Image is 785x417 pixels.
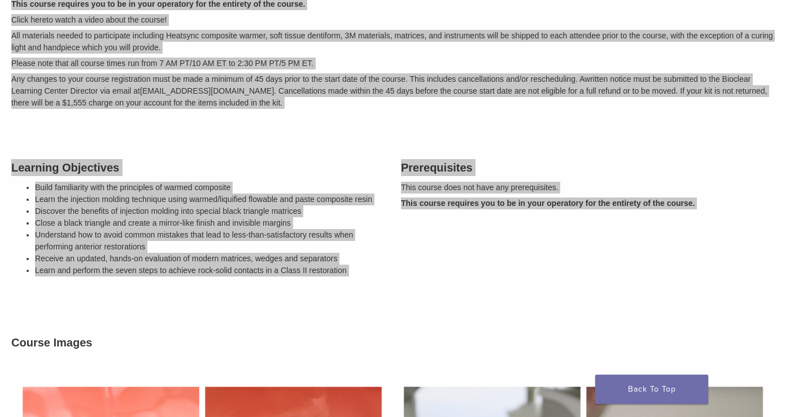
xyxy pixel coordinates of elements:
li: Build familiarity with the principles of warmed composite [35,182,384,194]
span: Any changes to your course registration must be made a minimum of 45 days prior to the start date... [11,74,585,84]
p: Please note that all course times run from 7 AM PT/10 AM ET to 2:30 PM PT/5 PM ET. [11,58,774,69]
li: Understand how to avoid common mistakes that lead to less-than-satisfactory results when performi... [35,229,384,253]
p: to watch a video about the course! [11,14,774,26]
li: Learn the injection molding technique using warmed/liquified flowable and paste composite resin [35,194,384,205]
li: Receive an updated, hands-on evaluation of modern matrices, wedges and separators [35,253,384,265]
em: written notice must be submitted to the Bioclear Learning Center Director via email at [EMAIL_ADD... [11,74,767,107]
a: Back To Top [595,375,708,404]
h3: Course Images [11,334,774,351]
h3: Prerequisites [401,159,774,176]
li: Learn and perform the seven steps to achieve rock-solid contacts in a Class II restoration [35,265,384,276]
p: This course does not have any prerequisites. [401,182,774,194]
li: Discover the benefits of injection molding into special black triangle matrices [35,205,384,217]
li: Close a black triangle and create a mirror-like finish and invisible margins [35,217,384,229]
h3: Learning Objectives [11,159,384,176]
a: Click here [11,15,46,24]
strong: This course requires you to be in your operatory for the entirety of the course. [401,199,695,208]
p: All materials needed to participate including Heatsync composite warmer, soft tissue dentiform, 3... [11,30,774,54]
